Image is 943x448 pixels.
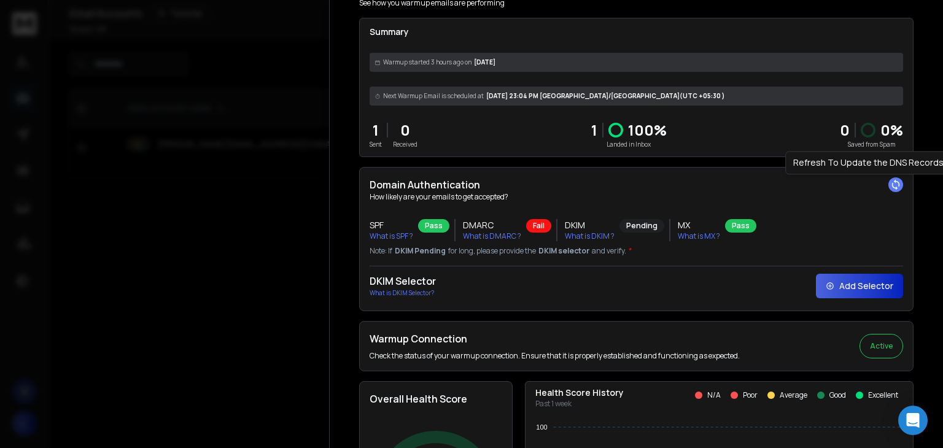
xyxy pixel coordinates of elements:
[393,120,417,140] p: 0
[565,219,615,231] h3: DKIM
[725,219,756,233] div: Pass
[535,387,624,399] p: Health Score History
[395,246,446,256] span: DKIM Pending
[418,219,449,233] div: Pass
[370,140,382,149] p: Sent
[780,390,807,400] p: Average
[370,120,382,140] p: 1
[370,53,903,72] div: [DATE]
[619,219,664,233] div: Pending
[370,231,413,241] p: What is SPF ?
[370,274,436,288] h2: DKIM Selector
[370,392,502,406] h2: Overall Health Score
[370,288,436,298] p: What is DKIM Selector?
[868,390,898,400] p: Excellent
[829,390,846,400] p: Good
[370,331,740,346] h2: Warmup Connection
[383,58,471,67] span: Warmup started 3 hours ago on
[880,120,903,140] p: 0 %
[840,140,903,149] p: Saved from Spam
[707,390,721,400] p: N/A
[816,274,903,298] button: Add Selector
[370,177,903,192] h2: Domain Authentication
[535,399,624,409] p: Past 1 week
[463,231,521,241] p: What is DMARC ?
[370,87,903,106] div: [DATE] 23:04 PM [GEOGRAPHIC_DATA]/[GEOGRAPHIC_DATA] (UTC +05:30 )
[370,26,903,38] p: Summary
[840,120,850,140] strong: 0
[370,219,413,231] h3: SPF
[370,351,740,361] p: Check the status of your warmup connection. Ensure that it is properly established and functionin...
[898,406,928,435] div: Open Intercom Messenger
[565,231,615,241] p: What is DKIM ?
[591,140,667,149] p: Landed in Inbox
[678,219,720,231] h3: MX
[370,246,903,256] p: Note: If for long, please provide the and verify.
[591,120,597,140] p: 1
[393,140,417,149] p: Received
[538,246,589,256] span: DKIM selector
[860,334,903,358] button: Active
[526,219,551,233] div: Fail
[743,390,758,400] p: Poor
[628,120,667,140] p: 100 %
[536,423,547,431] tspan: 100
[463,219,521,231] h3: DMARC
[678,231,720,241] p: What is MX ?
[370,192,903,202] p: How likely are your emails to get accepted?
[383,91,484,101] span: Next Warmup Email is scheduled at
